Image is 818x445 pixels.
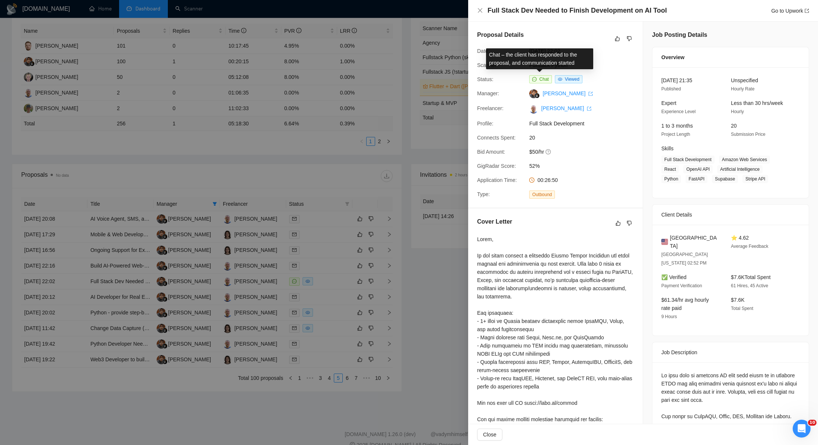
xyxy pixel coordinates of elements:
[477,7,483,14] button: Close
[661,100,676,106] span: Expert
[661,123,693,129] span: 1 to 3 months
[731,132,766,137] span: Submission Price
[477,149,505,155] span: Bid Amount:
[661,132,690,137] span: Project Length
[731,77,758,83] span: Unspecified
[742,175,768,183] span: Stripe API
[661,165,679,173] span: React
[588,92,593,96] span: export
[546,149,552,155] span: question-circle
[712,175,738,183] span: Supabase
[541,105,591,111] a: [PERSON_NAME] export
[793,420,811,438] iframe: Intercom live chat
[661,53,684,61] span: Overview
[661,109,696,114] span: Experience Level
[731,274,771,280] span: $7.6K Total Spent
[529,119,641,128] span: Full Stack Development
[731,123,737,129] span: 20
[477,76,493,82] span: Status:
[686,175,707,183] span: FastAPI
[529,105,538,113] img: c1b8F7JHtRh42nXcaXshcKZNInvus0PZQ-zICJLk73RBkKkl-hrxoA_Dnq2QdR0iFo
[488,6,667,15] h4: Full Stack Dev Needed to Finish Development on AI Tool
[477,62,498,68] span: Scanner:
[661,342,800,362] div: Job Description
[731,100,783,106] span: Less than 30 hrs/week
[477,217,512,226] h5: Cover Letter
[661,77,692,83] span: [DATE] 21:35
[771,8,809,14] a: Go to Upworkexport
[477,31,524,39] h5: Proposal Details
[627,36,632,42] span: dislike
[652,31,707,39] h5: Job Posting Details
[661,283,702,288] span: Payment Verification
[731,306,753,311] span: Total Spent
[534,93,540,98] img: gigradar-bm.png
[539,77,549,82] span: Chat
[661,252,708,266] span: [GEOGRAPHIC_DATA][US_STATE] 02:52 PM
[661,145,674,151] span: Skills
[529,134,641,142] span: 20
[661,314,677,319] span: 9 Hours
[477,105,504,111] span: Freelancer:
[486,48,593,69] div: Chat – the client has responded to the proposal, and communication started
[731,244,769,249] span: Average Feedback
[808,420,817,426] span: 10
[529,162,641,170] span: 52%
[529,177,534,183] span: clock-circle
[661,274,687,280] span: ✅ Verified
[477,48,489,54] span: Date:
[625,219,634,228] button: dislike
[805,9,809,13] span: export
[529,191,555,199] span: Outbound
[613,34,622,43] button: like
[477,163,516,169] span: GigRadar Score:
[731,283,768,288] span: 61 Hires, 45 Active
[717,165,763,173] span: Artificial Intelligence
[537,177,558,183] span: 00:26:50
[587,106,591,111] span: export
[661,175,681,183] span: Python
[477,177,517,183] span: Application Time:
[731,109,744,114] span: Hourly
[731,235,749,241] span: ⭐ 4.62
[614,219,623,228] button: like
[477,429,502,441] button: Close
[731,86,754,92] span: Hourly Rate
[670,234,719,250] span: [GEOGRAPHIC_DATA]
[661,238,668,246] img: 🇺🇸
[625,34,634,43] button: dislike
[719,156,770,164] span: Amazon Web Services
[477,135,516,141] span: Connects Spent:
[661,156,715,164] span: Full Stack Development
[477,90,499,96] span: Manager:
[683,165,713,173] span: OpenAI API
[565,77,579,82] span: Viewed
[477,191,490,197] span: Type:
[661,205,800,225] div: Client Details
[731,297,745,303] span: $7.6K
[477,7,483,13] span: close
[616,220,621,226] span: like
[558,77,562,81] span: eye
[627,220,632,226] span: dislike
[543,90,593,96] a: [PERSON_NAME] export
[483,430,496,439] span: Close
[532,77,537,81] span: message
[661,86,681,92] span: Published
[615,36,620,42] span: like
[661,297,709,311] span: $61.34/hr avg hourly rate paid
[529,148,641,156] span: $50/hr
[477,121,493,127] span: Profile:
